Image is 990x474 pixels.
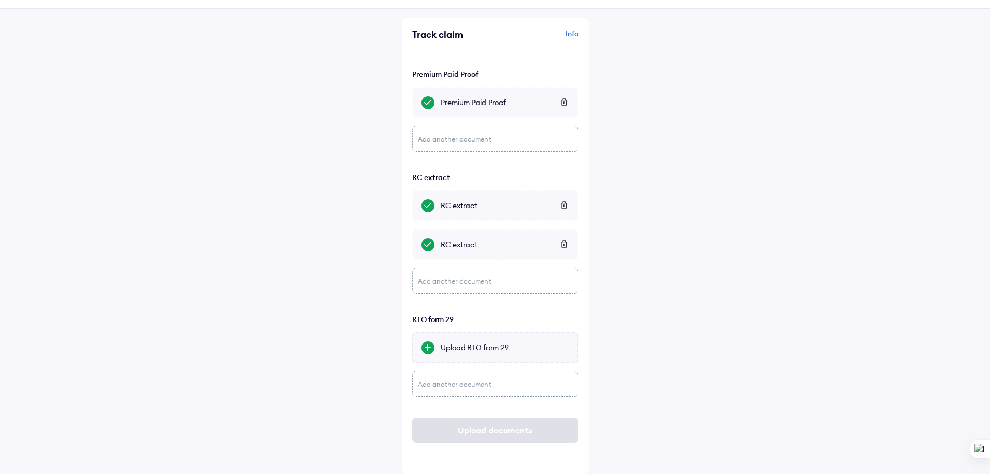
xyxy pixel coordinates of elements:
[412,126,578,152] div: Add another document
[412,29,493,41] div: Track claim
[441,97,569,108] div: Premium Paid Proof
[412,70,578,79] div: Premium Paid Proof
[412,371,578,397] div: Add another document
[412,268,578,294] div: Add another document
[498,29,578,48] div: Info
[441,239,569,250] div: RC extract
[412,173,578,182] div: RC extract
[412,315,578,324] div: RTO form 29
[441,342,569,353] div: Upload RTO form 29
[441,200,569,211] div: RC extract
